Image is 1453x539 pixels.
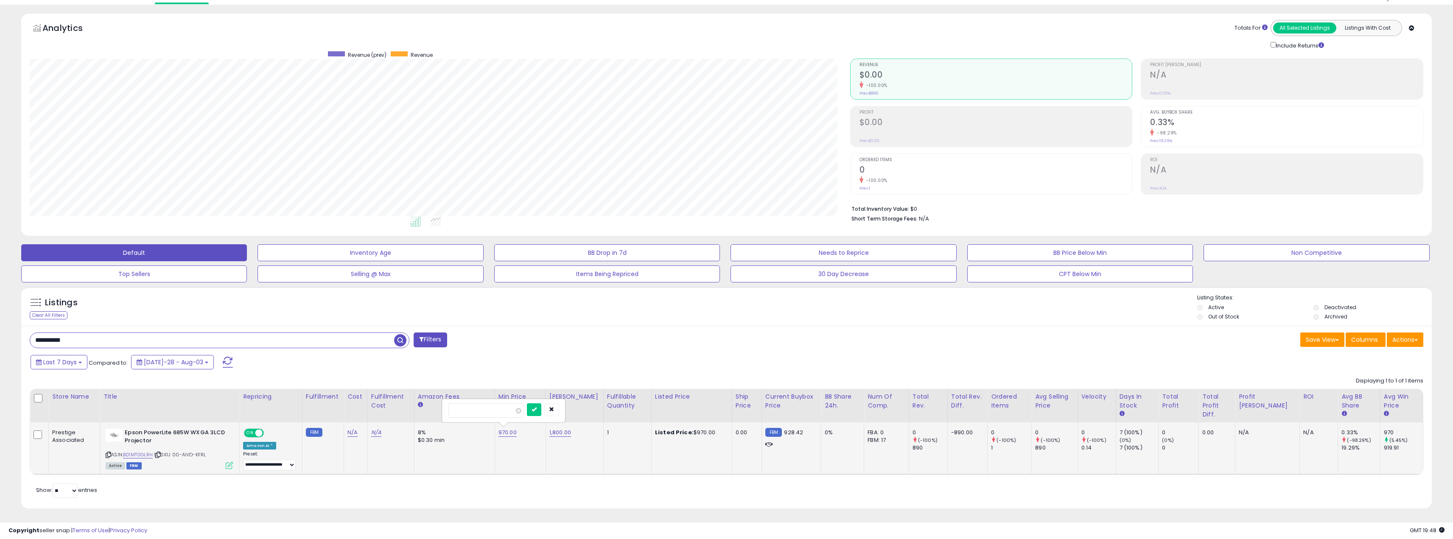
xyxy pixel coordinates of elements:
[371,392,411,410] div: Fulfillment Cost
[258,244,483,261] button: Inventory Age
[125,429,228,447] b: Epson PowerLite 685W WXGA 3LCD Projector
[607,429,645,436] div: 1
[1162,392,1195,410] div: Total Profit
[110,526,147,534] a: Privacy Policy
[1239,429,1293,436] div: N/A
[1300,332,1344,347] button: Save View
[418,436,488,444] div: $0.30 min
[245,430,255,437] span: ON
[1150,63,1423,67] span: Profit [PERSON_NAME]
[123,451,153,458] a: B01MT0GLRH
[1150,165,1423,176] h2: N/A
[851,205,909,212] b: Total Inventory Value:
[1389,437,1408,444] small: (5.45%)
[52,392,96,401] div: Store Name
[1347,437,1371,444] small: (-98.29%)
[863,177,887,184] small: -100.00%
[1150,158,1423,162] span: ROI
[371,428,381,437] a: N/A
[913,429,947,436] div: 0
[414,332,447,347] button: Filters
[1341,410,1347,418] small: Avg BB Share.
[951,429,981,436] div: -890.00
[43,358,77,366] span: Last 7 Days
[859,91,879,96] small: Prev: $890
[655,392,728,401] div: Listed Price
[89,359,128,367] span: Compared to:
[418,401,423,409] small: Amazon Fees.
[1154,130,1177,136] small: -98.29%
[418,429,488,436] div: 8%
[1162,437,1174,444] small: (0%)
[991,392,1028,410] div: Ordered Items
[1035,444,1077,452] div: 890
[859,138,879,143] small: Prev: $0.00
[1197,294,1432,302] p: Listing States:
[736,429,755,436] div: 0.00
[263,430,276,437] span: OFF
[243,392,299,401] div: Repricing
[243,442,276,450] div: Amazon AI *
[1264,40,1334,50] div: Include Returns
[1384,410,1389,418] small: Avg Win Price.
[498,428,517,437] a: 970.00
[1208,313,1239,320] label: Out of Stock
[42,22,99,36] h5: Analytics
[131,355,214,369] button: [DATE]-28 - Aug-03
[1120,444,1159,452] div: 7 (100%)
[1341,444,1380,452] div: 19.29%
[1384,444,1423,452] div: 919.91
[243,451,296,470] div: Preset:
[411,51,433,59] span: Revenue
[991,429,1031,436] div: 0
[951,392,984,410] div: Total Rev. Diff.
[859,110,1132,115] span: Profit
[997,437,1016,444] small: (-100%)
[1162,444,1198,452] div: 0
[36,486,97,494] span: Show: entries
[1035,429,1077,436] div: 0
[549,428,571,437] a: 1,800.00
[1235,24,1268,32] div: Totals For
[8,526,39,534] strong: Copyright
[45,297,78,309] h5: Listings
[347,392,364,401] div: Cost
[494,265,720,282] button: Items Being Repriced
[851,203,1417,213] li: $0
[1087,437,1106,444] small: (-100%)
[967,244,1193,261] button: BB Price Below Min
[21,244,247,261] button: Default
[868,429,902,436] div: FBA: 0
[868,436,902,444] div: FBM: 17
[106,429,233,468] div: ASIN:
[1081,429,1116,436] div: 0
[21,265,247,282] button: Top Sellers
[859,165,1132,176] h2: 0
[306,392,340,401] div: Fulfillment
[31,355,87,369] button: Last 7 Days
[1120,410,1125,418] small: Days In Stock.
[1351,335,1378,344] span: Columns
[1150,138,1172,143] small: Prev: 19.29%
[126,462,142,469] span: FBM
[106,429,123,441] img: 21LB5NJG9gL._SL40_.jpg
[967,265,1193,282] button: CPT Below Min
[1208,304,1224,311] label: Active
[825,429,857,436] div: 0%
[765,428,782,437] small: FBM
[1162,429,1198,436] div: 0
[1120,429,1159,436] div: 7 (100%)
[1150,70,1423,81] h2: N/A
[1303,392,1334,401] div: ROI
[494,244,720,261] button: BB Drop in 7d
[913,392,944,410] div: Total Rev.
[8,527,147,535] div: seller snap | |
[52,429,93,444] div: Prestige Associated
[1120,437,1131,444] small: (0%)
[851,215,918,222] b: Short Term Storage Fees:
[30,311,67,319] div: Clear All Filters
[655,429,725,436] div: $970.00
[348,51,386,59] span: Revenue (prev)
[731,265,956,282] button: 30 Day Decrease
[1303,429,1331,436] div: N/A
